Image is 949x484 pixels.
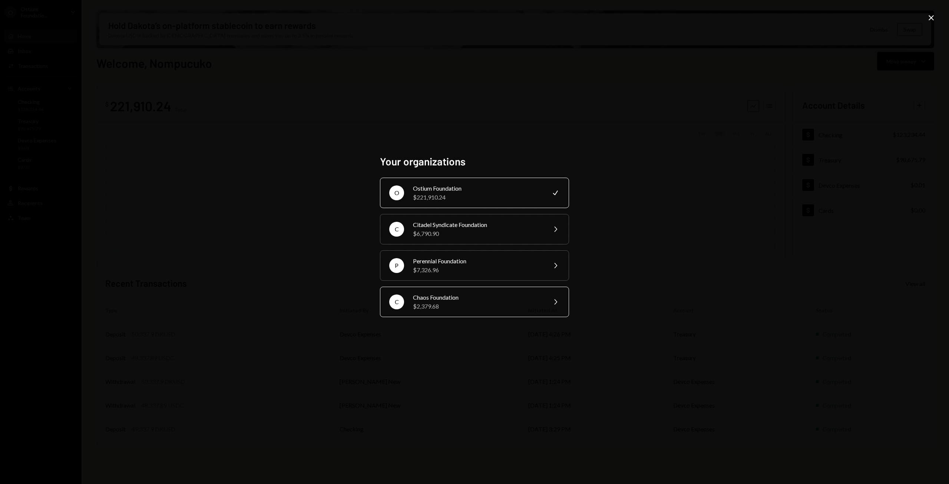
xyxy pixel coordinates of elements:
button: PPerennial Foundation$7,326.96 [380,250,569,281]
button: CChaos Foundation$2,379.68 [380,287,569,317]
div: Citadel Syndicate Foundation [413,220,542,229]
h2: Your organizations [380,154,569,169]
div: $221,910.24 [413,193,542,202]
div: C [389,222,404,237]
div: O [389,185,404,200]
div: C [389,294,404,309]
div: Perennial Foundation [413,257,542,266]
button: OOstium Foundation$221,910.24 [380,178,569,208]
div: Ostium Foundation [413,184,542,193]
button: CCitadel Syndicate Foundation$6,790.90 [380,214,569,244]
div: Chaos Foundation [413,293,542,302]
div: $6,790.90 [413,229,542,238]
div: $7,326.96 [413,266,542,274]
div: P [389,258,404,273]
div: $2,379.68 [413,302,542,311]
